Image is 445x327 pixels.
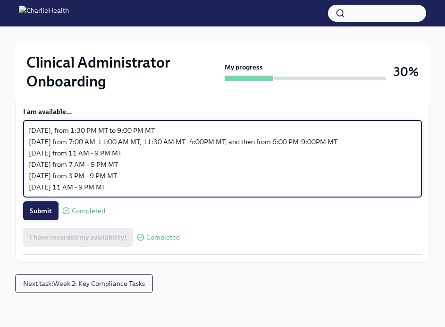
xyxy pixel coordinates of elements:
button: Submit [23,201,59,220]
strong: My progress [225,62,263,72]
span: Next task : Week 2: Key Compliance Tasks [23,279,145,288]
span: Completed [146,234,180,241]
textarea: [DATE], from 1:30 PM MT to 9:00 PM MT [DATE] from 7:00 AM-11:00 AM MT, 11:30 AM MT -4:00PM MT, an... [29,125,416,193]
button: Next task:Week 2: Key Compliance Tasks [15,274,153,293]
label: I am available... [23,107,422,116]
img: CharlieHealth [19,6,69,21]
h3: 30% [394,63,419,80]
h2: Clinical Administrator Onboarding [26,53,221,91]
span: Completed [72,207,105,215]
span: Submit [30,206,52,215]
